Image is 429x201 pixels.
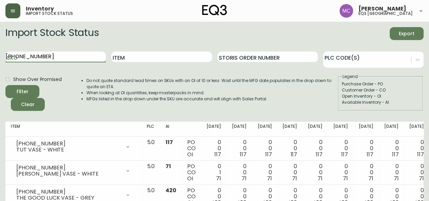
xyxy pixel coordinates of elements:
div: 0 1 [207,163,221,182]
th: [DATE] [277,122,303,137]
span: 71 [343,175,348,182]
span: 71 [241,175,247,182]
div: 0 0 [359,163,373,182]
div: 0 0 [384,139,398,158]
div: TUT VASE - WHITE [16,147,121,153]
span: 117 [290,150,297,158]
span: 71 [368,175,373,182]
h5: eq3 [GEOGRAPHIC_DATA] [358,12,413,16]
th: [DATE] [252,122,277,137]
th: [DATE] [353,122,379,137]
span: Export [395,29,418,38]
div: [PHONE_NUMBER] [16,189,121,195]
th: Item [5,122,141,137]
div: 0 0 [308,163,323,182]
th: AI [160,122,182,137]
h2: Import Stock Status [5,27,99,40]
span: 117 [165,138,173,146]
button: Clear [11,98,45,111]
div: [PHONE_NUMBER][PERSON_NAME] VASE - WHITE [11,163,136,178]
span: OI [187,175,193,182]
div: [PERSON_NAME] VASE - WHITE [16,171,121,177]
img: logo [202,5,227,16]
span: 71 [165,162,171,170]
div: 0 0 [257,139,272,158]
li: When looking at OI quantities, keep masterpacks in mind. [86,90,337,96]
div: 0 0 [409,163,424,182]
span: 71 [317,175,323,182]
div: PO CO [187,163,196,182]
span: OI [187,150,193,158]
td: 5.0 [141,161,160,185]
span: 117 [316,150,323,158]
span: Show Over Promised [13,76,62,83]
h5: import stock status [26,12,73,16]
button: Filter [5,85,39,98]
span: 117 [214,150,221,158]
div: 0 0 [257,163,272,182]
div: 0 0 [207,139,221,158]
div: Available Inventory - AI [342,99,419,105]
th: [DATE] [201,122,227,137]
div: 0 0 [333,139,348,158]
div: 0 0 [384,163,398,182]
td: 5.0 [141,137,160,161]
span: [PERSON_NAME] [358,6,406,12]
div: PO CO [187,139,196,158]
div: 0 0 [282,163,297,182]
span: 117 [392,150,398,158]
span: 117 [240,150,247,158]
span: 71 [267,175,272,182]
div: 0 0 [333,163,348,182]
span: 117 [265,150,272,158]
div: 0 0 [359,139,373,158]
button: Export [390,27,424,40]
li: Do not quote standard lead times on SKUs with an OI of 10 or less. Wait until the MFG date popula... [86,78,337,90]
div: 0 0 [308,139,323,158]
span: 420 [165,186,176,194]
th: [DATE] [328,122,353,137]
div: [PHONE_NUMBER] [16,141,121,147]
div: Customer Order - CO [342,87,419,93]
div: 0 0 [409,139,424,158]
th: PLC [141,122,160,137]
div: Purchase Order - PO [342,81,419,87]
li: MFGs listed in the drop down under the SKU are accurate and will align with Sales Portal. [86,96,337,102]
th: [DATE] [227,122,252,137]
span: 71 [419,175,424,182]
span: Clear [16,100,39,109]
div: 0 0 [232,163,247,182]
div: Open Inventory - OI [342,93,419,99]
span: 71 [393,175,398,182]
div: THE GOOD LUCK VASE - GREY [16,195,121,201]
div: 0 0 [232,139,247,158]
span: 117 [367,150,373,158]
span: 71 [292,175,297,182]
span: 117 [341,150,348,158]
span: Inventory [26,6,54,12]
span: 117 [417,150,424,158]
div: 0 0 [282,139,297,158]
img: 6dbdb61c5655a9a555815750a11666cc [339,4,353,18]
th: [DATE] [303,122,328,137]
div: [PHONE_NUMBER] [16,165,121,171]
div: [PHONE_NUMBER]TUT VASE - WHITE [11,139,136,154]
span: 71 [216,175,221,182]
th: [DATE] [378,122,404,137]
legend: Legend [342,74,358,80]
